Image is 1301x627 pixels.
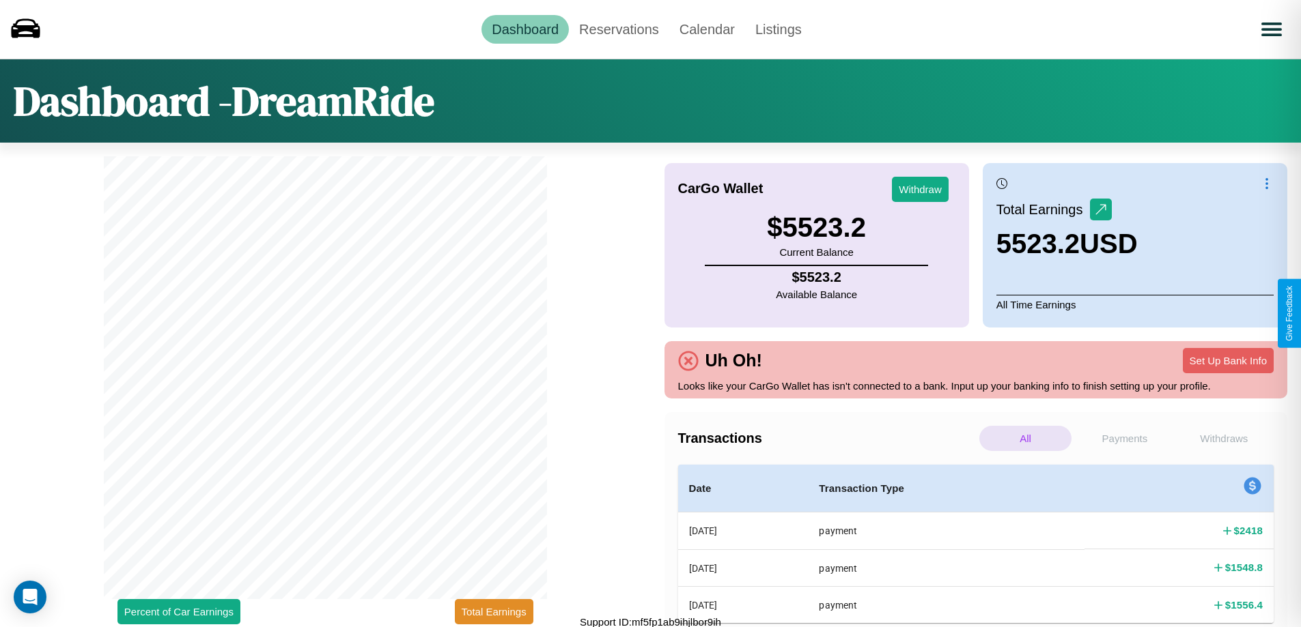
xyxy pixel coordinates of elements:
h3: 5523.2 USD [996,229,1138,259]
p: Total Earnings [996,197,1090,222]
th: [DATE] [678,587,809,623]
a: Reservations [569,15,669,44]
h4: Date [689,480,798,497]
p: Available Balance [776,285,857,304]
th: payment [808,549,1085,586]
h4: $ 1548.8 [1225,560,1263,574]
button: Withdraw [892,177,949,202]
h1: Dashboard - DreamRide [14,73,434,129]
p: Looks like your CarGo Wallet has isn't connected to a bank. Input up your banking info to finish ... [678,377,1274,395]
a: Calendar [669,15,745,44]
button: Percent of Car Earnings [117,599,240,624]
button: Set Up Bank Info [1183,348,1274,373]
div: Give Feedback [1285,286,1294,341]
p: Withdraws [1178,426,1270,451]
th: payment [808,512,1085,550]
h4: $ 2418 [1234,523,1263,538]
h4: Transactions [678,431,976,446]
button: Open menu [1253,10,1291,48]
div: Open Intercom Messenger [14,581,46,613]
h3: $ 5523.2 [767,212,866,243]
th: payment [808,587,1085,623]
p: All [979,426,1072,451]
p: Current Balance [767,243,866,261]
h4: $ 1556.4 [1225,598,1263,612]
h4: Uh Oh! [699,351,769,370]
button: Total Earnings [455,599,533,624]
p: Payments [1078,426,1171,451]
a: Dashboard [481,15,569,44]
table: simple table [678,465,1274,623]
h4: CarGo Wallet [678,181,764,196]
th: [DATE] [678,549,809,586]
h4: Transaction Type [819,480,1074,497]
h4: $ 5523.2 [776,269,857,285]
a: Listings [745,15,812,44]
p: All Time Earnings [996,295,1274,314]
th: [DATE] [678,512,809,550]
